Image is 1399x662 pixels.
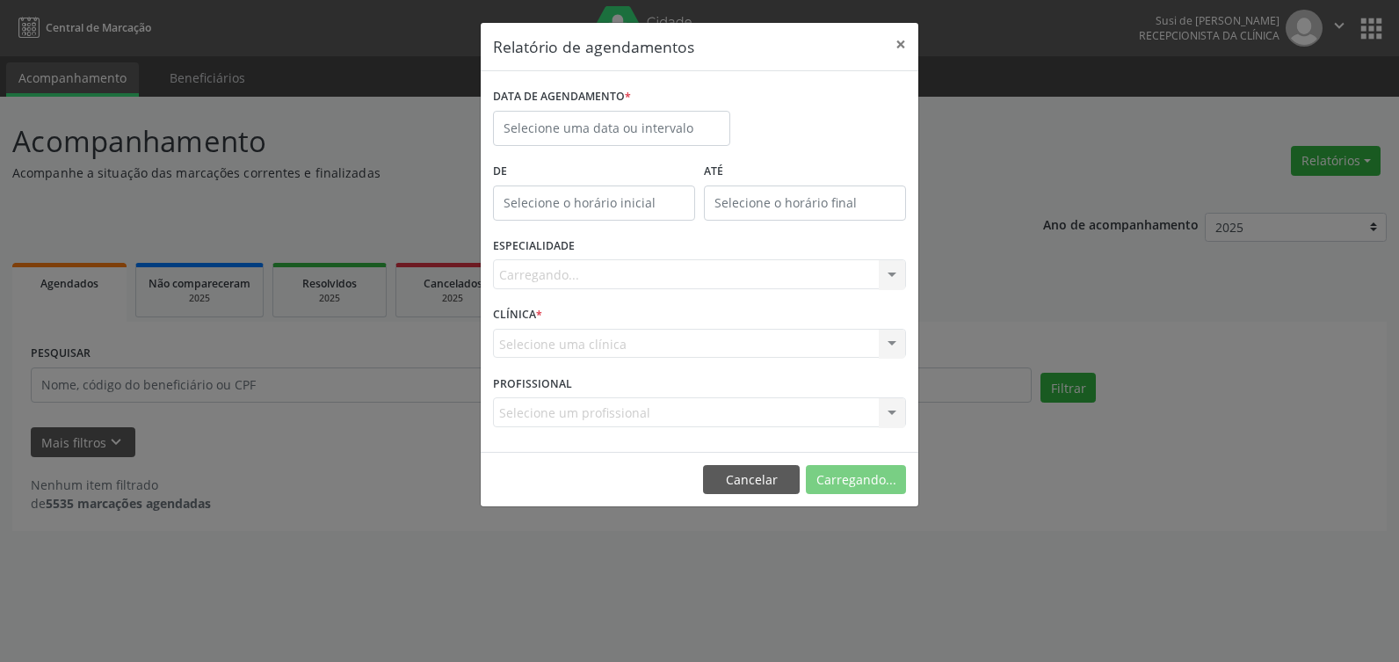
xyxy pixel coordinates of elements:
[703,465,800,495] button: Cancelar
[806,465,906,495] button: Carregando...
[493,111,730,146] input: Selecione uma data ou intervalo
[704,186,906,221] input: Selecione o horário final
[883,23,918,66] button: Close
[493,35,694,58] h5: Relatório de agendamentos
[493,158,695,186] label: De
[493,186,695,221] input: Selecione o horário inicial
[493,370,572,397] label: PROFISSIONAL
[493,84,631,111] label: DATA DE AGENDAMENTO
[493,302,542,329] label: CLÍNICA
[493,233,575,260] label: ESPECIALIDADE
[704,158,906,186] label: ATÉ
